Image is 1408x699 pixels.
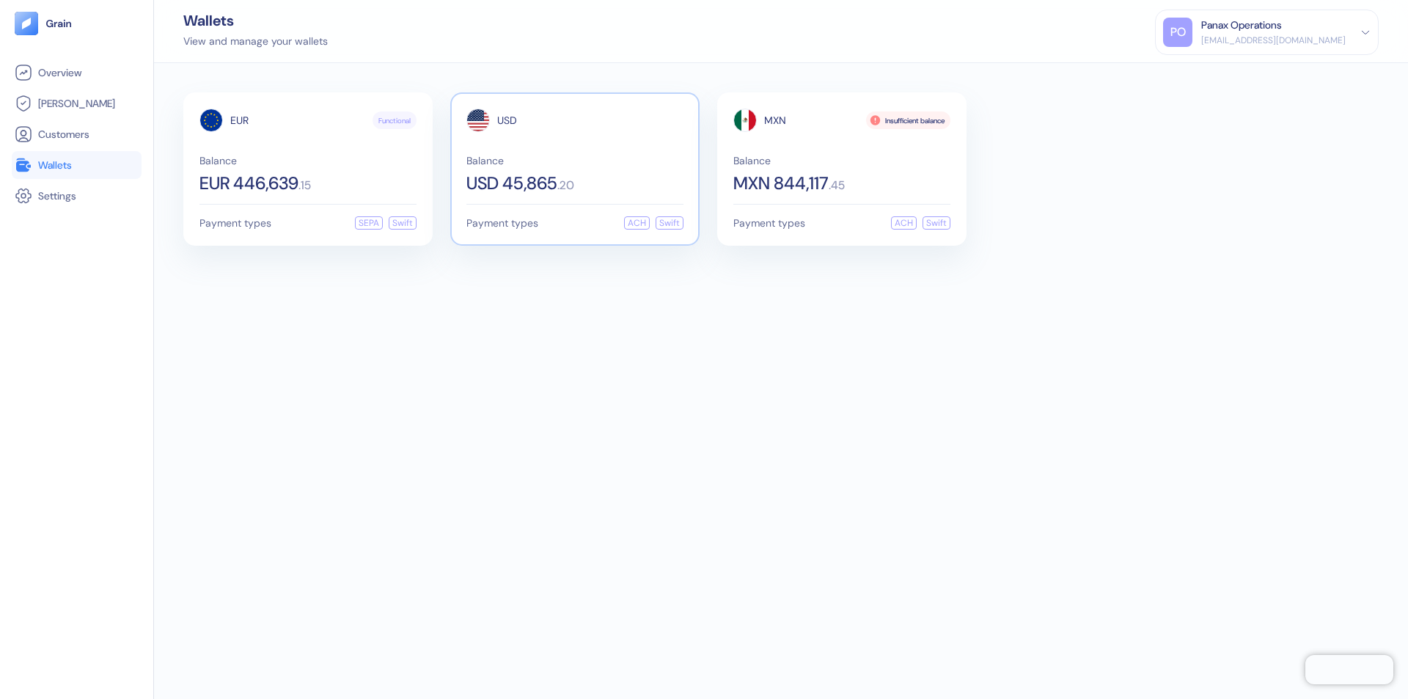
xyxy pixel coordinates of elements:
div: PO [1163,18,1192,47]
div: Swift [656,216,683,230]
span: Balance [466,155,683,166]
div: SEPA [355,216,383,230]
span: MXN 844,117 [733,175,829,192]
div: ACH [891,216,917,230]
div: Panax Operations [1201,18,1282,33]
div: Wallets [183,13,328,28]
span: EUR [230,115,249,125]
a: Overview [15,64,139,81]
span: USD [497,115,517,125]
div: [EMAIL_ADDRESS][DOMAIN_NAME] [1201,34,1346,47]
img: logo [45,18,73,29]
a: [PERSON_NAME] [15,95,139,112]
div: Insufficient balance [866,111,950,129]
div: Swift [923,216,950,230]
a: Wallets [15,156,139,174]
iframe: Chatra live chat [1305,655,1393,684]
div: Swift [389,216,417,230]
span: Payment types [199,218,271,228]
span: . 15 [298,180,311,191]
span: Balance [733,155,950,166]
span: Wallets [38,158,72,172]
a: Customers [15,125,139,143]
span: . 45 [829,180,845,191]
span: EUR 446,639 [199,175,298,192]
a: Settings [15,187,139,205]
span: . 20 [557,180,574,191]
div: ACH [624,216,650,230]
span: Customers [38,127,89,142]
div: View and manage your wallets [183,34,328,49]
span: Functional [378,115,411,126]
span: [PERSON_NAME] [38,96,115,111]
span: Settings [38,189,76,203]
span: Balance [199,155,417,166]
span: Payment types [466,218,538,228]
img: logo-tablet-V2.svg [15,12,38,35]
span: MXN [764,115,786,125]
span: USD 45,865 [466,175,557,192]
span: Overview [38,65,81,80]
span: Payment types [733,218,805,228]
